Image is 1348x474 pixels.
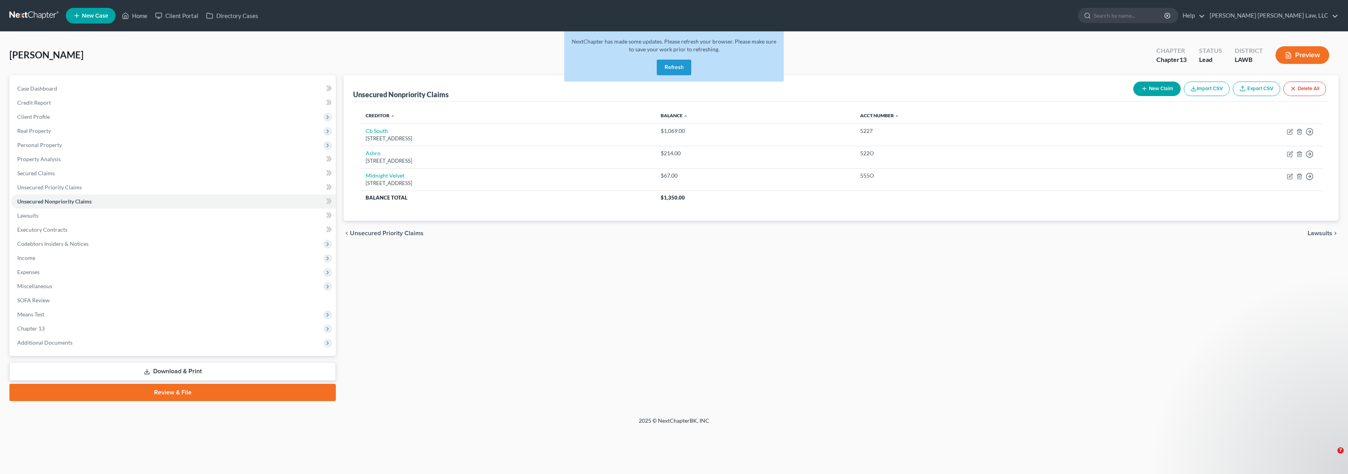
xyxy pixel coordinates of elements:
[151,9,202,23] a: Client Portal
[344,230,424,236] button: chevron_left Unsecured Priority Claims
[366,180,648,187] div: [STREET_ADDRESS]
[1094,8,1165,23] input: Search by name...
[860,127,1105,135] div: 5227
[17,127,51,134] span: Real Property
[1337,447,1344,454] span: 7
[1283,82,1326,96] button: Delete All
[17,198,92,205] span: Unsecured Nonpriority Claims
[895,114,899,118] i: expand_less
[17,142,62,148] span: Personal Property
[1276,46,1329,64] button: Preview
[11,96,336,110] a: Credit Report
[366,157,648,165] div: [STREET_ADDRESS]
[344,230,350,236] i: chevron_left
[17,212,38,219] span: Lawsuits
[860,172,1105,180] div: 555O
[366,127,388,134] a: Cb South
[1133,82,1181,96] button: New Claim
[17,226,67,233] span: Executory Contracts
[17,297,50,303] span: SOFA Review
[9,362,336,381] a: Download & Print
[1235,55,1263,64] div: LAWB
[1332,230,1339,236] i: chevron_right
[17,311,44,318] span: Means Test
[82,13,108,19] span: New Case
[860,113,899,118] a: Acct Number expand_less
[661,127,848,135] div: $1,069.00
[683,114,688,118] i: expand_less
[11,194,336,209] a: Unsecured Nonpriority Claims
[11,209,336,223] a: Lawsuits
[572,38,776,53] span: NextChapter has made some updates. Please refresh your browser. Please make sure to save your wor...
[1199,55,1222,64] div: Lead
[350,230,424,236] span: Unsecured Priority Claims
[366,150,380,156] a: Ashro
[17,184,82,191] span: Unsecured Priority Claims
[1179,9,1205,23] a: Help
[17,113,50,120] span: Client Profile
[17,283,52,289] span: Miscellaneous
[11,180,336,194] a: Unsecured Priority Claims
[11,166,336,180] a: Secured Claims
[1156,46,1187,55] div: Chapter
[11,223,336,237] a: Executory Contracts
[353,90,449,99] div: Unsecured Nonpriority Claims
[1308,230,1339,236] button: Lawsuits chevron_right
[17,170,55,176] span: Secured Claims
[1206,9,1338,23] a: [PERSON_NAME] [PERSON_NAME] Law, LLC
[1156,55,1187,64] div: Chapter
[17,99,51,106] span: Credit Report
[17,240,89,247] span: Codebtors Insiders & Notices
[11,152,336,166] a: Property Analysis
[390,114,395,118] i: expand_less
[17,339,72,346] span: Additional Documents
[1179,56,1187,63] span: 13
[366,172,404,179] a: Midnight Velvet
[17,254,35,261] span: Income
[11,82,336,96] a: Case Dashboard
[1235,46,1263,55] div: District
[118,9,151,23] a: Home
[661,149,848,157] div: $214.00
[451,417,897,431] div: 2025 © NextChapterBK, INC
[657,60,691,75] button: Refresh
[1308,230,1332,236] span: Lawsuits
[860,149,1105,157] div: 522O
[202,9,262,23] a: Directory Cases
[661,172,848,180] div: $67.00
[17,325,45,332] span: Chapter 13
[1184,82,1230,96] button: Import CSV
[366,135,648,142] div: [STREET_ADDRESS]
[661,194,685,201] span: $1,350.00
[366,113,395,118] a: Creditor expand_less
[1199,46,1222,55] div: Status
[359,191,654,205] th: Balance Total
[1321,447,1340,466] iframe: Intercom live chat
[9,49,83,60] span: [PERSON_NAME]
[11,293,336,307] a: SOFA Review
[17,85,57,92] span: Case Dashboard
[17,156,61,162] span: Property Analysis
[17,269,40,275] span: Expenses
[661,113,688,118] a: Balance expand_less
[1233,82,1280,96] a: Export CSV
[9,384,336,401] a: Review & File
